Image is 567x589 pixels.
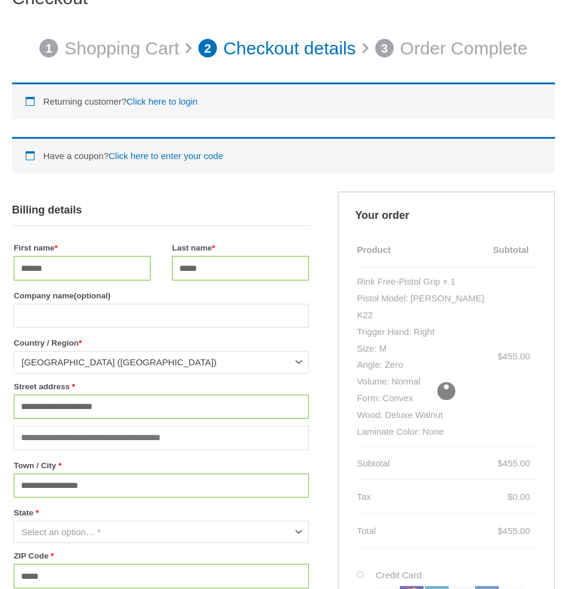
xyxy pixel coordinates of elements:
span: Country / Region [14,351,309,373]
div: Have a coupon? [12,137,555,173]
span: 2 [198,39,217,58]
p: Shopping Cart [65,32,179,65]
a: 1 Shopping Cart [39,32,179,65]
div: Returning customer? [12,83,555,119]
p: Checkout details [223,32,356,65]
h3: Billing details [12,191,311,226]
a: Enter your coupon code [109,151,223,161]
span: (optional) [74,291,111,300]
label: ZIP Code [14,548,309,564]
label: Country / Region [14,335,309,351]
label: Street address [14,379,309,395]
a: 2 Checkout details [198,32,356,65]
span: United States (US) [22,356,290,368]
label: Company name [14,288,309,304]
span: Select an option… * [22,527,101,537]
label: First name [14,240,151,256]
span: State [14,521,309,543]
a: Click here to login [127,96,198,106]
h3: Your order [338,191,555,233]
span: 1 [39,39,59,58]
label: State [14,505,309,521]
label: Town / City [14,457,309,474]
label: Last name [172,240,309,256]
